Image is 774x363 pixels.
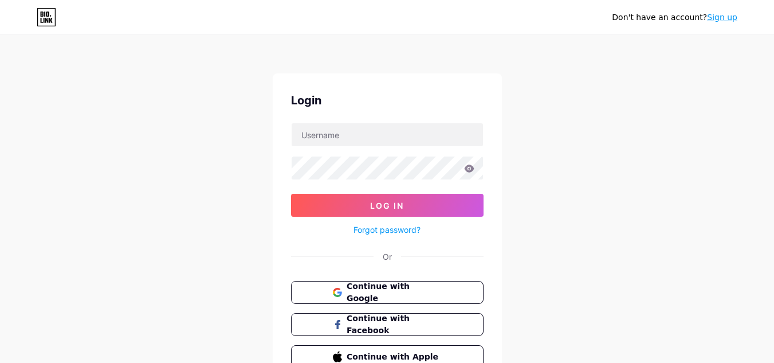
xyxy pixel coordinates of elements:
[291,194,484,217] button: Log In
[707,13,737,22] a: Sign up
[291,92,484,109] div: Login
[347,280,441,305] span: Continue with Google
[347,313,441,337] span: Continue with Facebook
[291,313,484,336] button: Continue with Facebook
[383,251,392,263] div: Or
[370,201,404,210] span: Log In
[291,281,484,304] button: Continue with Google
[353,224,421,236] a: Forgot password?
[292,123,483,146] input: Username
[612,11,737,24] div: Don't have an account?
[347,351,441,363] span: Continue with Apple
